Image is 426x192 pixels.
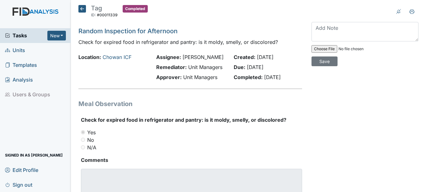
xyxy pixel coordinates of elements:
[264,74,281,80] span: [DATE]
[81,145,85,149] input: N/A
[257,54,274,60] span: [DATE]
[47,31,66,40] button: New
[5,180,32,189] span: Sign out
[156,54,181,60] strong: Assignee:
[183,54,224,60] span: [PERSON_NAME]
[5,165,38,175] span: Edit Profile
[156,64,187,70] strong: Remediator:
[156,74,182,80] strong: Approver:
[81,138,85,142] input: No
[183,74,217,80] span: Unit Managers
[87,144,96,151] label: N/A
[234,54,255,60] strong: Created:
[87,136,94,144] label: No
[91,4,102,12] span: Tag
[234,74,263,80] strong: Completed:
[81,116,286,124] label: Check for expired food in refrigerator and pantry: is it moldy, smelly, or discolored?
[81,130,85,134] input: Yes
[312,56,338,66] input: Save
[87,129,96,136] label: Yes
[247,64,264,70] span: [DATE]
[234,64,245,70] strong: Due:
[97,13,118,17] span: #00011339
[78,38,302,46] p: Check for expired food in refrigerator and pantry: is it moldy, smelly, or discolored?
[5,60,37,70] span: Templates
[103,54,131,60] a: Chowan ICF
[123,5,148,13] span: Completed
[78,27,178,35] a: Random Inspection for Afternoon
[91,13,96,17] span: ID:
[5,150,63,160] span: Signed in as [PERSON_NAME]
[78,99,302,109] h1: Meal Observation
[5,75,33,85] span: Analysis
[188,64,222,70] span: Unit Managers
[78,54,101,60] strong: Location:
[5,32,47,39] a: Tasks
[81,156,302,164] strong: Comments
[5,45,25,55] span: Units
